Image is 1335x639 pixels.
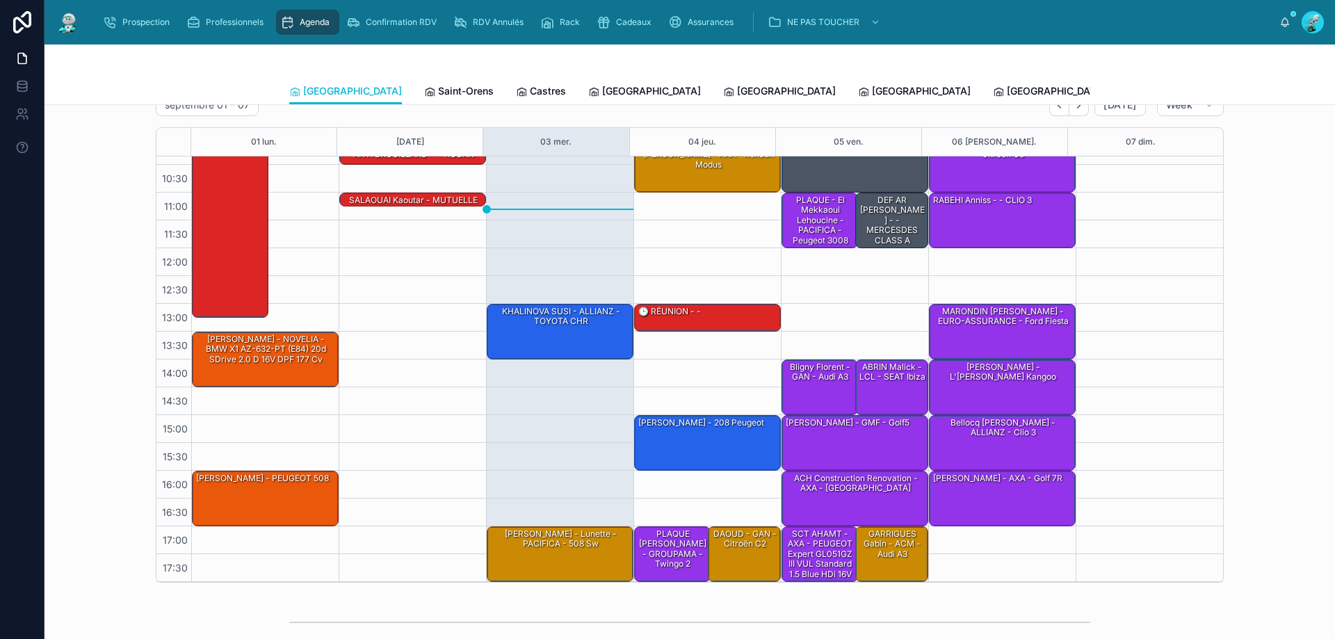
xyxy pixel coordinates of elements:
div: Seb absent la matinée - - [193,82,268,317]
span: 17:00 [159,534,191,546]
div: DEF AR [PERSON_NAME] - - MERCESDES CLASS A [856,193,928,248]
img: App logo [56,11,81,33]
div: MARONDIN [PERSON_NAME] - EURO-ASSURANCE - Ford fiesta [932,305,1074,328]
div: PLAQUE - El Mekkaoui Lehoucine - PACIFICA - peugeot 3008 [784,194,857,247]
button: 03 mer. [540,128,572,156]
div: MARONDIN [PERSON_NAME] - EURO-ASSURANCE - Ford fiesta [930,305,1075,359]
a: Assurances [664,10,743,35]
span: RDV Annulés [473,17,524,28]
div: DAOUD - GAN - Citroën C2 [709,527,781,581]
div: [PERSON_NAME] - 208 Peugeot [637,416,766,429]
div: PLAQUE - El Mekkaoui Lehoucine - PACIFICA - peugeot 3008 [782,193,857,248]
span: [GEOGRAPHIC_DATA] [602,84,701,98]
div: Bligny Florent - GAN - Audi A3 [782,360,857,414]
a: NE PAS TOUCHER [763,10,887,35]
div: [PERSON_NAME] - 208 Peugeot [635,416,780,470]
a: Cadeaux [592,10,661,35]
span: Prospection [122,17,170,28]
div: scrollable content [92,7,1279,38]
div: SALAOUAI Kaoutar - MUTUELLE DE POITIERS - Clio 4 [340,193,485,207]
span: [GEOGRAPHIC_DATA] [1007,84,1106,98]
div: RABEHI Anniss - - CLIO 3 [930,193,1075,248]
div: GARRIGUES Gabin - ACM - audi a3 [858,528,928,560]
div: 01 lun. [251,128,277,156]
div: [PERSON_NAME] - Lunette - PACIFICA - 508 sw [487,527,633,581]
button: Back [1049,95,1069,116]
span: [GEOGRAPHIC_DATA] [872,84,971,98]
span: 13:00 [159,312,191,323]
span: Confirmation RDV [366,17,437,28]
span: 11:30 [161,228,191,240]
div: [PERSON_NAME] - GMF - Golf5 [784,416,911,429]
span: 17:30 [159,562,191,574]
div: [PERSON_NAME] - L'OLIVIER - Citroën c3 [930,138,1075,192]
div: ACH construction renovation - AXA - [GEOGRAPHIC_DATA] [784,472,927,495]
div: 🕒 RÉUNION - - [637,305,702,318]
button: [DATE] [396,128,424,156]
span: [DATE] [1103,99,1136,111]
span: NE PAS TOUCHER [787,17,859,28]
a: [GEOGRAPHIC_DATA] [723,79,836,106]
div: GARRIGUES Gabin - ACM - audi a3 [856,527,928,581]
span: Rack [560,17,580,28]
div: [PERSON_NAME] - PEUGEOT 508 [193,471,338,526]
span: 13:30 [159,339,191,351]
span: 15:30 [159,451,191,462]
span: Professionnels [206,17,264,28]
div: SCT AHAMT - AXA - PEUGEOT Expert GL051GZ III VUL Standard 1.5 Blue HDi 16V Fourgon moyen S&S 120 cv [784,528,857,601]
a: [GEOGRAPHIC_DATA] [858,79,971,106]
div: ABRIN Malick - LCL - SEAT Ibiza [856,360,928,414]
a: Saint-Orens [424,79,494,106]
div: [PERSON_NAME] - AXA - Golf 7R [932,472,1064,485]
button: Week [1157,94,1224,116]
div: SALAOUAI Kaoutar - MUTUELLE DE POITIERS - Clio 4 [342,194,485,217]
button: 04 jeu. [688,128,716,156]
div: Bellocq [PERSON_NAME] - ALLIANZ - Clio 3 [932,416,1074,439]
div: DEF AR [PERSON_NAME] - - MERCESDES CLASS A [858,194,928,247]
span: Cadeaux [616,17,652,28]
div: SCT AHAMT - AXA - PEUGEOT Expert GL051GZ III VUL Standard 1.5 Blue HDi 16V Fourgon moyen S&S 120 cv [782,527,857,581]
span: [GEOGRAPHIC_DATA] [303,84,402,98]
a: Prospection [99,10,179,35]
div: [PERSON_NAME] - AXA - Golf 7R [930,471,1075,526]
button: 07 dim. [1126,128,1156,156]
button: 06 [PERSON_NAME]. [952,128,1037,156]
a: Castres [516,79,566,106]
div: KHALINOVA SUSI - ALLIANZ - TOYOTA CHR [487,305,633,359]
a: [GEOGRAPHIC_DATA] [289,79,402,105]
div: PLAQUE [PERSON_NAME] - GROUPAMA - twingo 2 [637,528,709,571]
button: 05 ven. [834,128,864,156]
span: [GEOGRAPHIC_DATA] [737,84,836,98]
div: Bligny Florent - GAN - Audi A3 [784,361,857,384]
div: PLAQUE [PERSON_NAME] - GROUPAMA - twingo 2 [635,527,710,581]
span: 12:00 [159,256,191,268]
div: ACH construction renovation - AXA - [GEOGRAPHIC_DATA] [782,471,928,526]
button: [DATE] [1094,94,1145,116]
div: PLAQUE - Chapeau [PERSON_NAME] - AXA - Renault modus [635,138,780,192]
h2: septembre 01 – 07 [165,98,250,112]
span: 10:00 [159,145,191,156]
span: 16:30 [159,506,191,518]
div: [PERSON_NAME] - Lunette - PACIFICA - 508 sw [489,528,632,551]
div: [PERSON_NAME] - PEUGEOT 508 [195,472,330,485]
span: 14:30 [159,395,191,407]
a: RDV Annulés [449,10,533,35]
a: Professionnels [182,10,273,35]
a: Rack [536,10,590,35]
a: Confirmation RDV [342,10,446,35]
div: 🕒 RÉUNION - - [635,305,780,331]
div: DAOUD - GAN - Citroën C2 [711,528,780,551]
span: 15:00 [159,423,191,435]
div: [PERSON_NAME] - L'[PERSON_NAME] kangoo [932,361,1074,384]
a: Agenda [276,10,339,35]
div: RABEHI Anniss - - CLIO 3 [932,194,1033,207]
span: Castres [530,84,566,98]
span: Assurances [688,17,734,28]
span: Saint-Orens [438,84,494,98]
